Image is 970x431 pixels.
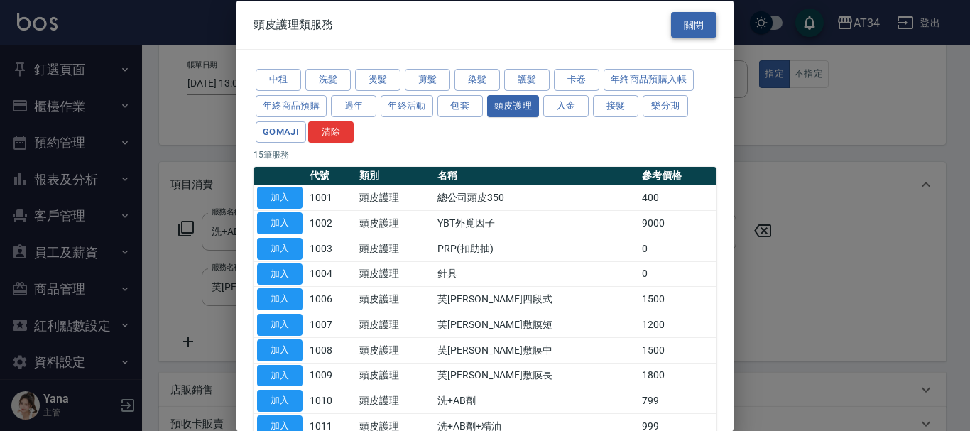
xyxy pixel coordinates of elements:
[306,210,356,236] td: 1002
[604,69,694,91] button: 年終商品預購入帳
[593,94,638,116] button: 接髮
[487,94,540,116] button: 頭皮護理
[356,388,434,413] td: 頭皮護理
[434,312,638,337] td: 芙[PERSON_NAME]敷膜短
[355,69,400,91] button: 燙髮
[306,185,356,210] td: 1001
[356,167,434,185] th: 類別
[306,388,356,413] td: 1010
[356,261,434,287] td: 頭皮護理
[356,312,434,337] td: 頭皮護理
[554,69,599,91] button: 卡卷
[434,286,638,312] td: 芙[PERSON_NAME]四段式
[306,312,356,337] td: 1007
[643,94,688,116] button: 樂分期
[257,339,303,361] button: 加入
[638,261,716,287] td: 0
[257,263,303,285] button: 加入
[638,167,716,185] th: 參考價格
[638,363,716,388] td: 1800
[306,261,356,287] td: 1004
[638,312,716,337] td: 1200
[638,337,716,363] td: 1500
[381,94,433,116] button: 年終活動
[331,94,376,116] button: 過年
[256,94,327,116] button: 年終商品預購
[454,69,500,91] button: 染髮
[434,261,638,287] td: 針具
[356,286,434,312] td: 頭皮護理
[306,363,356,388] td: 1009
[257,212,303,234] button: 加入
[638,185,716,210] td: 400
[405,69,450,91] button: 剪髮
[434,388,638,413] td: 洗+AB劑
[257,288,303,310] button: 加入
[306,236,356,261] td: 1003
[254,17,333,31] span: 頭皮護理類服務
[257,364,303,386] button: 加入
[257,390,303,412] button: 加入
[257,314,303,336] button: 加入
[305,69,351,91] button: 洗髮
[434,185,638,210] td: 總公司頭皮350
[306,337,356,363] td: 1008
[257,237,303,259] button: 加入
[356,337,434,363] td: 頭皮護理
[356,363,434,388] td: 頭皮護理
[543,94,589,116] button: 入金
[434,363,638,388] td: 芙[PERSON_NAME]敷膜長
[434,337,638,363] td: 芙[PERSON_NAME]敷膜中
[356,185,434,210] td: 頭皮護理
[434,236,638,261] td: PRP(扣助抽)
[437,94,483,116] button: 包套
[638,210,716,236] td: 9000
[256,69,301,91] button: 中租
[256,121,306,143] button: GOMAJI
[638,286,716,312] td: 1500
[306,286,356,312] td: 1006
[671,11,716,38] button: 關閉
[638,388,716,413] td: 799
[257,187,303,209] button: 加入
[638,236,716,261] td: 0
[306,167,356,185] th: 代號
[434,167,638,185] th: 名稱
[254,148,716,161] p: 15 筆服務
[356,210,434,236] td: 頭皮護理
[356,236,434,261] td: 頭皮護理
[434,210,638,236] td: YBT外覓因子
[504,69,550,91] button: 護髮
[308,121,354,143] button: 清除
